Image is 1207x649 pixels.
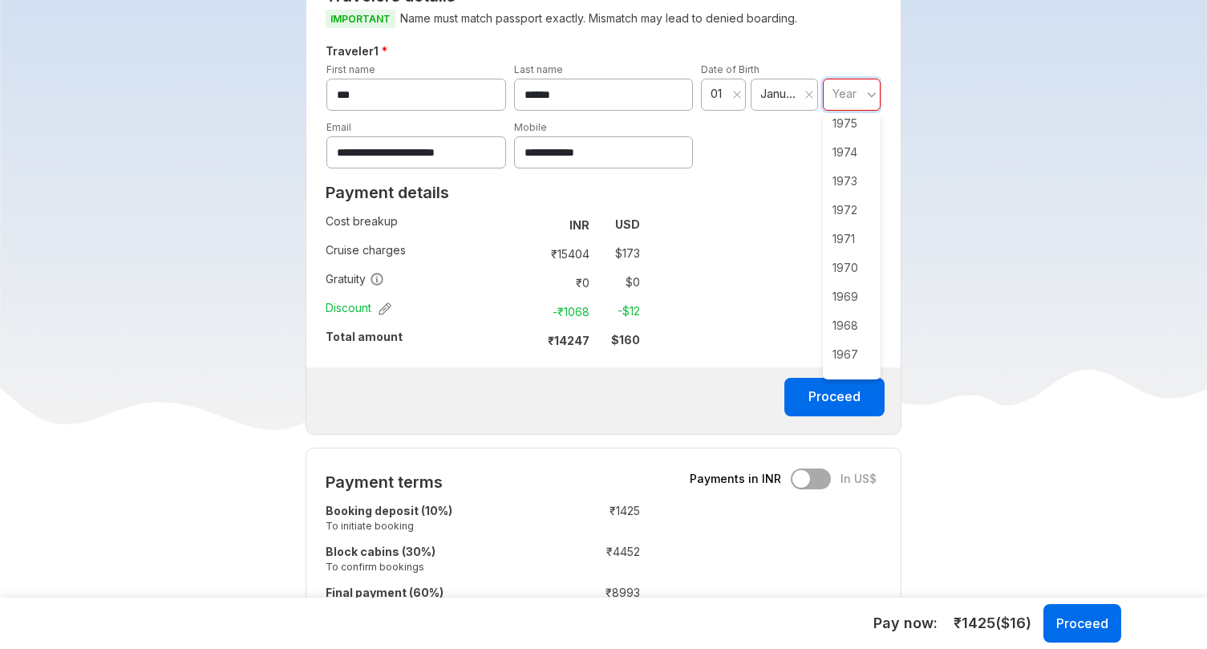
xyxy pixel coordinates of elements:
[548,334,589,347] strong: ₹ 14247
[326,63,375,75] label: First name
[823,225,881,254] span: 1971
[823,282,881,311] span: 1969
[596,300,640,322] td: -$ 12
[596,271,640,294] td: $ 0
[521,297,529,326] td: :
[514,121,547,133] label: Mobile
[326,519,537,533] small: To initiate booking
[823,311,881,340] span: 1968
[611,333,640,347] strong: $ 160
[823,196,881,225] span: 1972
[823,254,881,282] span: 1970
[832,87,857,100] span: Year
[326,239,521,268] td: Cruise charges
[840,471,877,487] span: In US$
[326,183,640,202] h2: Payment details
[690,471,781,487] span: Payments in INR
[529,271,596,294] td: ₹ 0
[326,121,351,133] label: Email
[521,210,529,239] td: :
[326,210,521,239] td: Cost breakup
[873,614,938,633] h5: Pay now:
[784,378,885,416] button: Proceed
[804,90,814,99] svg: close
[760,86,798,102] span: January
[823,340,881,369] span: 1967
[823,138,881,167] span: 1974
[732,90,742,99] svg: close
[322,42,885,61] h5: Traveler 1
[326,9,881,29] p: Name must match passport exactly. Mismatch may lead to denied boarding.
[529,242,596,265] td: ₹ 15404
[545,541,640,582] td: ₹ 4452
[615,217,640,231] strong: USD
[514,63,563,75] label: Last name
[521,326,529,355] td: :
[711,86,728,102] span: 01
[545,582,640,623] td: ₹ 8993
[537,500,545,541] td: :
[326,473,640,492] h2: Payment terms
[804,87,814,103] button: Clear
[867,87,877,103] svg: angle down
[1043,604,1121,643] button: Proceed
[823,109,881,138] span: 1975
[537,541,545,582] td: :
[732,87,742,103] button: Clear
[326,330,403,343] strong: Total amount
[569,218,589,232] strong: INR
[545,500,640,541] td: ₹ 1425
[521,268,529,297] td: :
[326,560,537,574] small: To confirm bookings
[326,545,435,558] strong: Block cabins (30%)
[326,504,452,517] strong: Booking deposit (10%)
[954,613,1031,634] span: ₹ 1425 ($ 16 )
[823,167,881,196] span: 1973
[326,10,395,28] span: IMPORTANT
[326,300,391,316] span: Discount
[701,63,759,75] label: Date of Birth
[326,271,384,287] span: Gratuity
[521,239,529,268] td: :
[326,586,444,599] strong: Final payment (60%)
[537,582,545,623] td: :
[529,300,596,322] td: -₹ 1068
[823,369,881,398] span: 1966
[596,242,640,265] td: $ 173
